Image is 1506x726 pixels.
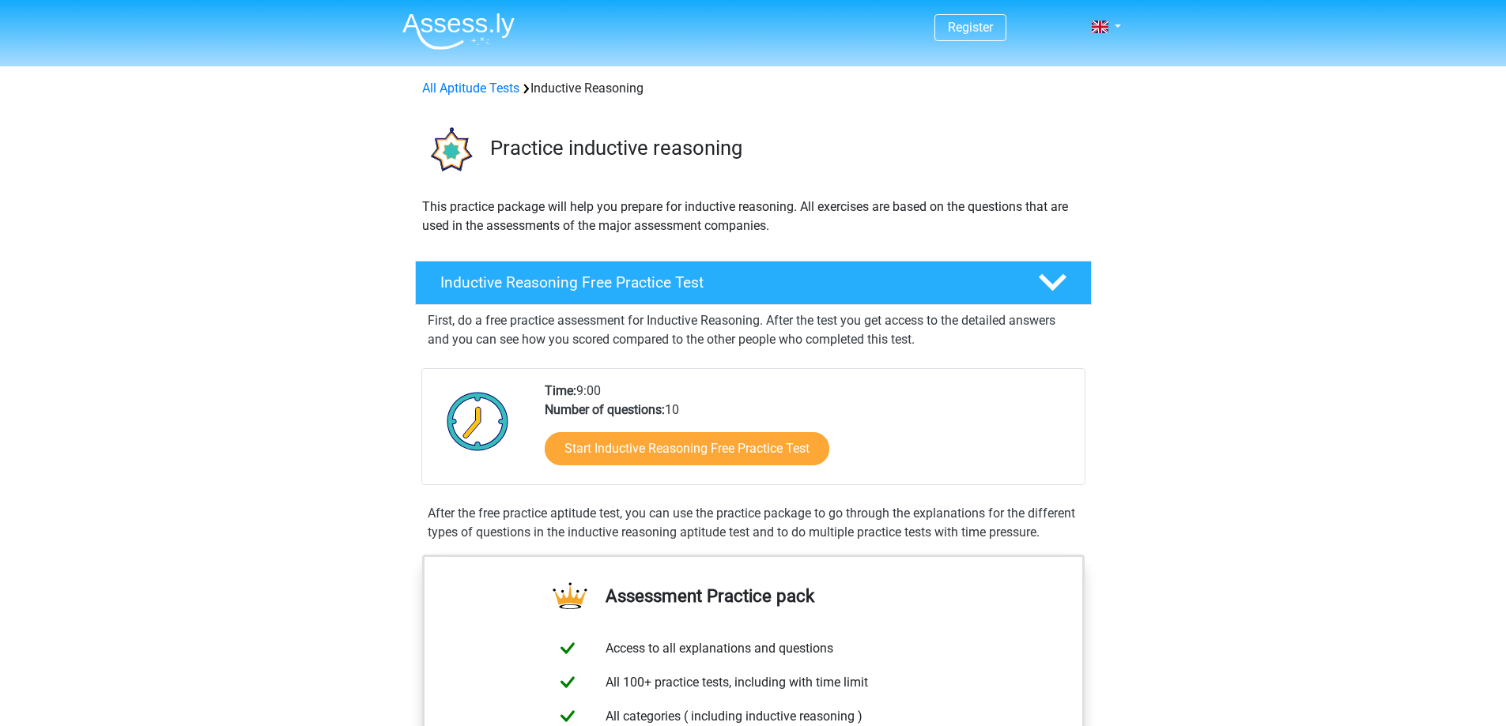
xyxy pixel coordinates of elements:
div: 9:00 10 [533,382,1084,484]
img: inductive reasoning [416,117,483,184]
img: Clock [438,382,518,461]
p: First, do a free practice assessment for Inductive Reasoning. After the test you get access to th... [428,311,1079,349]
a: Start Inductive Reasoning Free Practice Test [545,432,829,465]
a: Register [948,20,993,35]
img: Assessly [402,13,515,50]
b: Number of questions: [545,402,665,417]
div: After the free practice aptitude test, you can use the practice package to go through the explana... [421,504,1085,542]
b: Time: [545,383,576,398]
a: Inductive Reasoning Free Practice Test [409,261,1098,305]
div: Inductive Reasoning [416,79,1091,98]
h4: Inductive Reasoning Free Practice Test [440,273,1013,292]
p: This practice package will help you prepare for inductive reasoning. All exercises are based on t... [422,197,1085,235]
h3: Practice inductive reasoning [490,136,1079,160]
a: All Aptitude Tests [422,81,519,96]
